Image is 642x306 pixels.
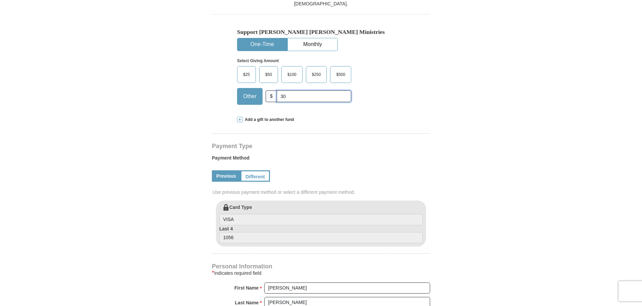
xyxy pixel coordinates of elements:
[219,232,423,244] input: Last 4
[240,91,260,101] span: Other
[219,204,423,225] label: Card Type
[277,90,351,102] input: Other Amount
[242,117,294,123] span: Add a gift to another fund
[212,269,430,277] div: Indicates required field
[237,58,279,63] strong: Select Giving Amount
[262,70,275,80] span: $50
[212,170,240,182] a: Previous
[237,29,405,36] h5: Support [PERSON_NAME] [PERSON_NAME] Ministries
[219,225,423,244] label: Last 4
[288,38,337,51] button: Monthly
[237,38,287,51] button: One-Time
[309,70,324,80] span: $250
[212,155,430,165] label: Payment Method
[219,214,423,225] input: Card Type
[266,90,277,102] span: $
[213,189,431,195] span: Use previous payment method or select a different payment method.
[240,70,253,80] span: $25
[284,70,300,80] span: $100
[212,264,430,269] h4: Personal Information
[240,170,270,182] a: Different
[333,70,349,80] span: $500
[234,283,259,293] strong: First Name
[212,143,430,149] h4: Payment Type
